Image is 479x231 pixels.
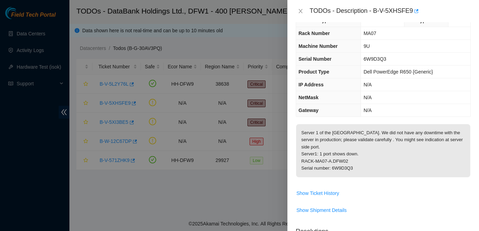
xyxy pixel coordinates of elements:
[296,205,347,216] button: Show Shipment Details
[299,108,319,113] span: Gateway
[299,95,319,100] span: NetMask
[363,31,376,36] span: MA07
[298,8,303,14] span: close
[310,6,471,17] div: TODOs - Description - B-V-5XHSFE9
[363,95,371,100] span: N/A
[363,43,370,49] span: 9U
[299,56,331,62] span: Serial Number
[296,124,470,177] p: Server 1 of the [GEOGRAPHIC_DATA]. We did not have any downtime with the server in production; pl...
[363,69,433,75] span: Dell PowerEdge R650 {Generic}
[296,206,347,214] span: Show Shipment Details
[296,8,305,15] button: Close
[363,108,371,113] span: N/A
[299,31,330,36] span: Rack Number
[299,82,323,87] span: IP Address
[363,82,371,87] span: N/A
[296,188,339,199] button: Show Ticket History
[363,56,386,62] span: 6W9D3Q3
[299,69,329,75] span: Product Type
[296,189,339,197] span: Show Ticket History
[299,43,338,49] span: Machine Number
